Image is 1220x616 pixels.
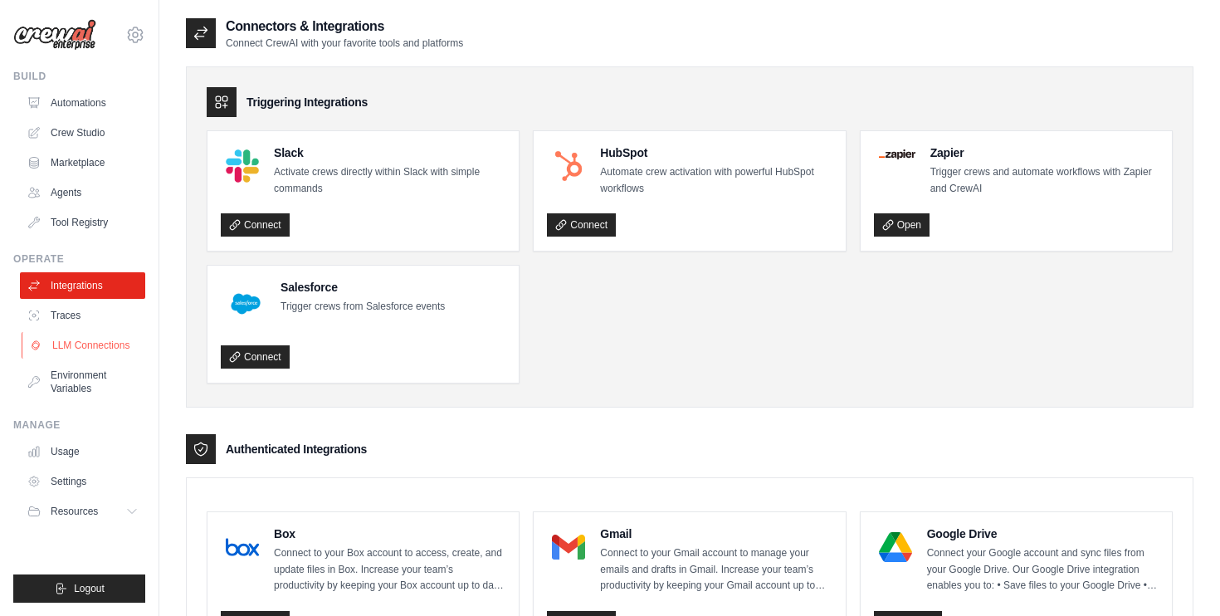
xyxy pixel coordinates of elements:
h4: Google Drive [927,526,1159,542]
h4: Slack [274,144,505,161]
span: Logout [74,582,105,595]
p: Trigger crews from Salesforce events [281,299,445,315]
a: Traces [20,302,145,329]
div: Operate [13,252,145,266]
p: Connect CrewAI with your favorite tools and platforms [226,37,463,50]
img: Box Logo [226,530,259,564]
img: HubSpot Logo [552,149,585,183]
a: Environment Variables [20,362,145,402]
h3: Triggering Integrations [246,94,368,110]
a: Automations [20,90,145,116]
a: Connect [547,213,616,237]
img: Google Drive Logo [879,530,912,564]
a: Agents [20,179,145,206]
h4: Salesforce [281,279,445,296]
a: Connect [221,213,290,237]
h4: Zapier [930,144,1159,161]
a: Connect [221,345,290,369]
img: Gmail Logo [552,530,585,564]
h3: Authenticated Integrations [226,441,367,457]
img: Logo [13,19,96,51]
h4: Box [274,526,505,542]
img: Salesforce Logo [226,284,266,324]
div: Manage [13,418,145,432]
a: Marketplace [20,149,145,176]
span: Resources [51,505,98,518]
h4: Gmail [600,526,832,542]
a: LLM Connections [22,332,147,359]
h4: HubSpot [600,144,832,161]
p: Connect to your Gmail account to manage your emails and drafts in Gmail. Increase your team’s pro... [600,545,832,594]
a: Crew Studio [20,120,145,146]
h2: Connectors & Integrations [226,17,463,37]
p: Connect to your Box account to access, create, and update files in Box. Increase your team’s prod... [274,545,505,594]
p: Activate crews directly within Slack with simple commands [274,164,505,197]
p: Automate crew activation with powerful HubSpot workflows [600,164,832,197]
img: Slack Logo [226,149,259,183]
div: Build [13,70,145,83]
button: Logout [13,574,145,603]
button: Resources [20,498,145,525]
a: Integrations [20,272,145,299]
a: Open [874,213,930,237]
img: Zapier Logo [879,149,915,159]
a: Tool Registry [20,209,145,236]
a: Settings [20,468,145,495]
a: Usage [20,438,145,465]
p: Connect your Google account and sync files from your Google Drive. Our Google Drive integration e... [927,545,1159,594]
p: Trigger crews and automate workflows with Zapier and CrewAI [930,164,1159,197]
